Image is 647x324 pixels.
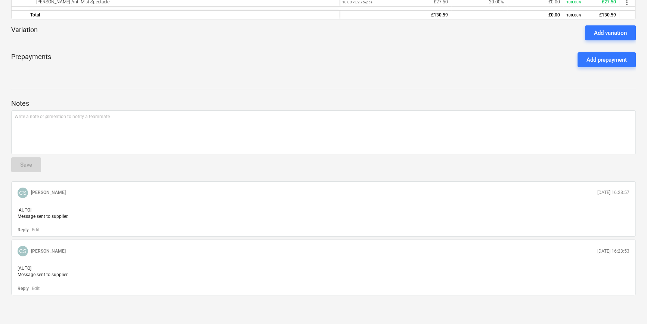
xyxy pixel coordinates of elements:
[510,10,560,20] div: £0.00
[32,286,40,292] button: Edit
[594,28,627,38] div: Add variation
[18,188,28,198] div: Colin Simpson
[19,190,26,196] span: CS
[585,25,636,40] button: Add variation
[11,99,636,108] p: Notes
[32,227,40,233] button: Edit
[18,207,68,219] span: [AUTO] Message sent to supplier.
[586,55,627,65] div: Add prepayment
[18,227,29,233] button: Reply
[597,189,629,196] p: [DATE] 16:28:57
[578,52,636,67] button: Add prepayment
[18,266,68,277] span: [AUTO] Message sent to supplier.
[31,189,66,196] p: [PERSON_NAME]
[27,10,339,19] div: Total
[597,248,629,254] p: [DATE] 16:23:53
[342,10,448,20] div: £130.59
[11,25,38,40] p: Variation
[18,286,29,292] button: Reply
[31,248,66,254] p: [PERSON_NAME]
[18,246,28,256] div: Colin Simpson
[11,52,51,67] p: Prepayments
[566,13,581,17] small: 100.00%
[566,10,616,20] div: £130.59
[19,248,26,254] span: CS
[610,288,647,324] iframe: Chat Widget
